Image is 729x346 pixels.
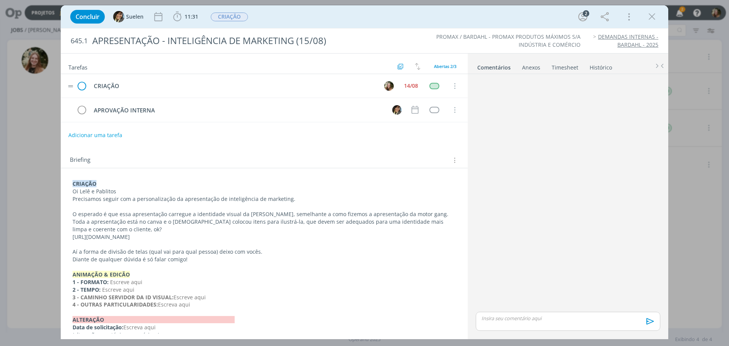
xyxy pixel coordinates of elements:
[73,218,456,233] p: Toda a apresentação está no canva e o [DEMOGRAPHIC_DATA] colocou itens para ilustrá-la, que devem...
[73,271,130,278] strong: ANIMAÇÃO & EDICÃO
[522,64,540,71] div: Anexos
[434,63,456,69] span: Abertas 2/3
[583,10,589,17] div: 2
[210,12,248,22] button: CRIAÇÃO
[70,10,105,24] button: Concluir
[477,60,511,71] a: Comentários
[384,81,394,91] img: L
[61,5,668,339] div: dialog
[73,248,456,256] p: Aí a forma de divisão de telas (qual vai para qual pessoa) deixo com vocês.
[123,324,156,331] span: Escreva aqui
[68,128,123,142] button: Adicionar uma tarefa
[73,294,174,301] strong: 3 - CAMINHO SERVIDOR DA ID VISUAL:
[392,105,402,115] img: S
[415,63,420,70] img: arrow-down-up.svg
[589,60,612,71] a: Histórico
[90,106,385,115] div: APROVAÇÃO INTERNA
[126,14,144,19] span: Suelen
[171,11,200,23] button: 11:31
[73,331,456,339] p: (alterações em tópicos numéricos)
[383,80,394,92] button: L
[158,301,190,308] span: Escreva aqui
[90,81,377,91] div: CRIAÇÃO
[211,13,248,21] span: CRIAÇÃO
[73,256,456,263] p: Diante de qualquer dúvida é só falar comigo!
[70,155,90,165] span: Briefing
[68,85,73,87] img: drag-icon.svg
[577,11,589,23] button: 2
[110,278,142,286] span: Escreve aqui
[76,14,99,20] span: Concluir
[113,11,144,22] button: SSuelen
[391,104,402,115] button: S
[73,233,456,241] p: [URL][DOMAIN_NAME]
[73,278,109,286] strong: 1 - FORMATO:
[89,32,410,50] div: APRESENTAÇÃO - INTELIGÊNCIA DE MARKETING (15/08)
[551,60,579,71] a: Timesheet
[436,33,581,48] a: PROMAX / BARDAHL - PROMAX PRODUTOS MÁXIMOS S/A INDÚSTRIA E COMÉRCIO
[73,195,456,203] p: Precisamos seguir com a personalização da apresentação de inteligência de marketing.
[185,13,198,20] span: 11:31
[598,33,658,48] a: DEMANDAS INTERNAS - BARDAHL - 2025
[73,180,96,187] strong: CRIAÇÃO
[73,316,235,323] strong: ALTERAÇÃO
[102,286,134,293] span: Escreve aqui
[73,301,158,308] strong: 4 - OUTRAS PARTICULARIDADES:
[71,37,88,45] span: 645.1
[73,286,101,293] strong: 2 - TEMPO:
[404,83,418,88] div: 14/08
[73,188,456,195] p: Oi Lelê e Pablitos
[73,324,123,331] strong: Data de solicitação:
[68,62,87,71] span: Tarefas
[174,294,206,301] span: Escreve aqui
[73,210,456,218] p: O esperado é que essa apresentação carregue a identidade visual da [PERSON_NAME], semelhante a co...
[113,11,125,22] img: S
